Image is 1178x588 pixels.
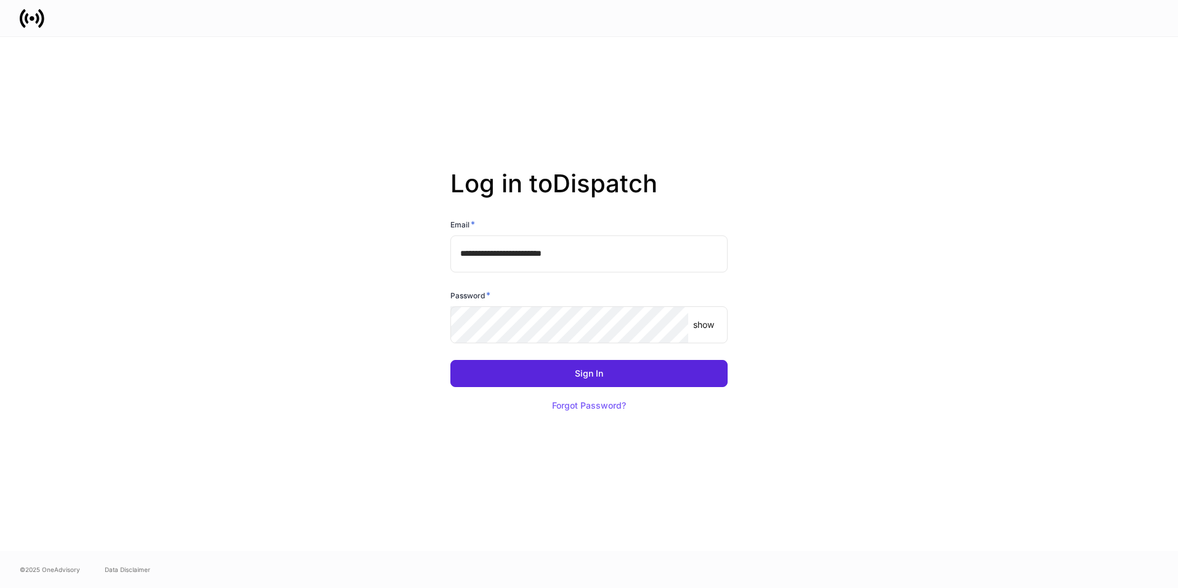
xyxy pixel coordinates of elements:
p: show [693,319,714,331]
div: Sign In [575,369,603,378]
h6: Password [450,289,490,301]
span: © 2025 OneAdvisory [20,565,80,574]
h6: Email [450,218,475,231]
a: Data Disclaimer [105,565,150,574]
button: Sign In [450,360,728,387]
div: Forgot Password? [552,401,626,410]
h2: Log in to Dispatch [450,169,728,218]
button: Forgot Password? [537,392,641,419]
